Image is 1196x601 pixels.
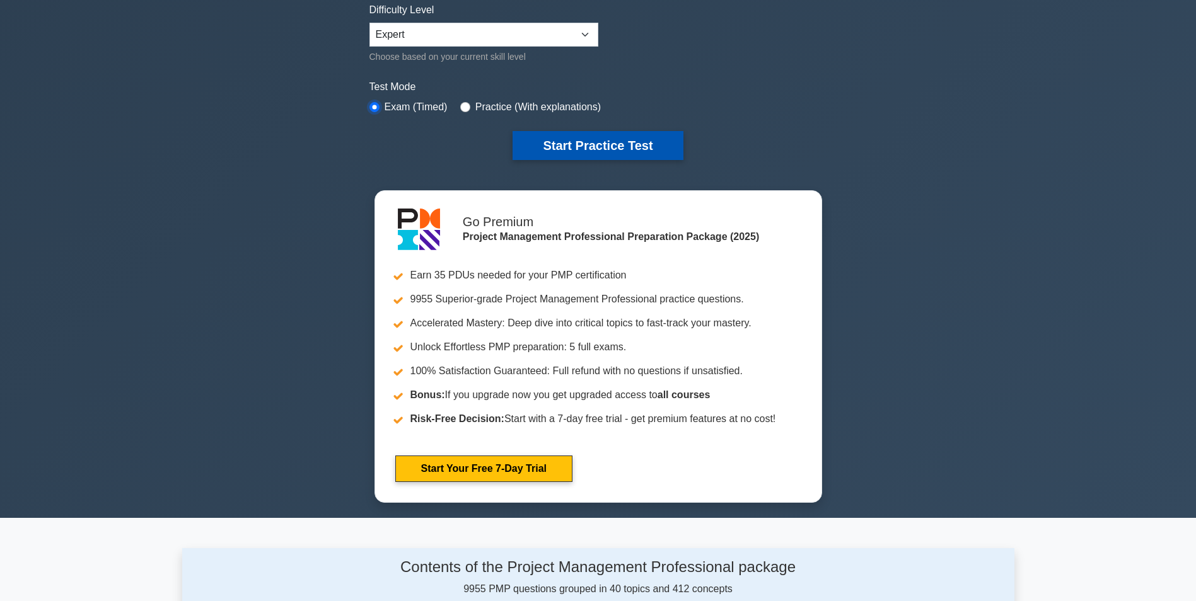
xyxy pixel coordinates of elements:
div: Choose based on your current skill level [369,49,598,64]
h4: Contents of the Project Management Professional package [301,558,895,576]
label: Practice (With explanations) [475,100,601,115]
label: Difficulty Level [369,3,434,18]
a: Start Your Free 7-Day Trial [395,455,572,482]
label: Test Mode [369,79,827,94]
label: Exam (Timed) [385,100,448,115]
div: 9955 PMP questions grouped in 40 topics and 412 concepts [301,558,895,597]
button: Start Practice Test [513,131,683,160]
